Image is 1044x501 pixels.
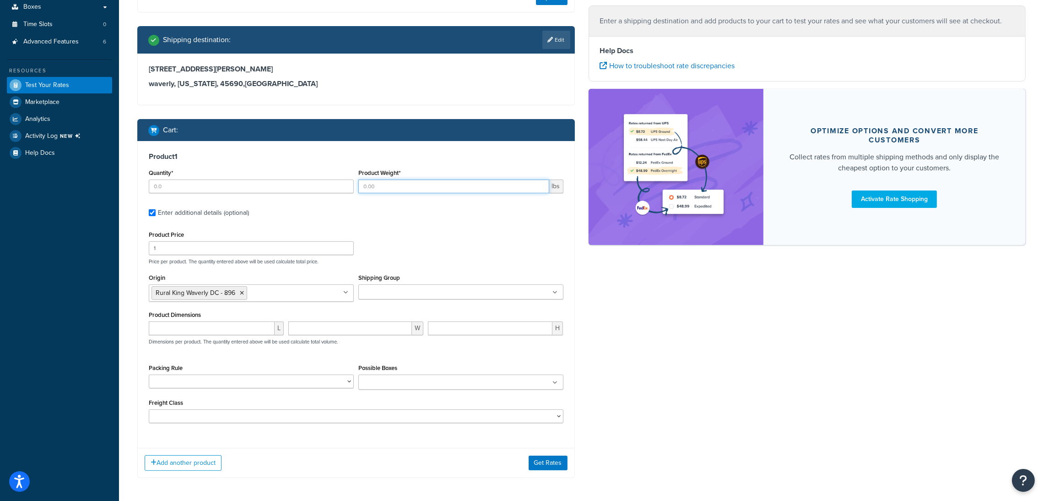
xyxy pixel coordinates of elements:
[7,111,112,127] a: Analytics
[145,455,222,471] button: Add another product
[358,365,397,371] label: Possible Boxes
[552,321,563,335] span: H
[25,130,84,142] span: Activity Log
[103,21,106,28] span: 0
[7,77,112,93] a: Test Your Rates
[549,180,563,193] span: lbs
[23,3,41,11] span: Boxes
[25,82,69,89] span: Test Your Rates
[25,149,55,157] span: Help Docs
[146,258,566,265] p: Price per product. The quantity entered above will be used calculate total price.
[7,33,112,50] li: Advanced Features
[149,311,201,318] label: Product Dimensions
[146,338,338,345] p: Dimensions per product. The quantity entered above will be used calculate total volume.
[149,274,165,281] label: Origin
[785,126,1004,145] div: Optimize options and convert more customers
[163,126,178,134] h2: Cart :
[785,152,1004,174] div: Collect rates from multiple shipping methods and only display the cheapest option to your customers.
[7,16,112,33] li: Time Slots
[158,207,249,219] div: Enter additional details (optional)
[7,94,112,110] a: Marketplace
[412,321,423,335] span: W
[358,169,400,176] label: Product Weight*
[7,16,112,33] a: Time Slots0
[149,152,563,161] h3: Product 1
[149,399,183,406] label: Freight Class
[7,128,112,144] a: Activity LogNEW
[529,456,568,470] button: Get Rates
[619,103,733,231] img: feature-image-rateshop-7084cbbcb2e67ef1d54c2e976f0e592697130d5817b016cf7cc7e13314366067.png
[7,33,112,50] a: Advanced Features6
[7,67,112,75] div: Resources
[23,21,53,28] span: Time Slots
[149,65,563,74] h3: [STREET_ADDRESS][PERSON_NAME]
[60,132,84,140] span: NEW
[163,36,231,44] h2: Shipping destination :
[149,79,563,88] h3: waverly, [US_STATE], 45690 , [GEOGRAPHIC_DATA]
[600,45,1015,56] h4: Help Docs
[7,145,112,161] a: Help Docs
[358,180,549,193] input: 0.00
[149,169,173,176] label: Quantity*
[149,365,183,371] label: Packing Rule
[23,38,79,46] span: Advanced Features
[600,15,1015,27] p: Enter a shipping destination and add products to your cart to test your rates and see what your c...
[149,209,156,216] input: Enter additional details (optional)
[600,60,735,71] a: How to troubleshoot rate discrepancies
[358,274,400,281] label: Shipping Group
[149,231,184,238] label: Product Price
[25,115,50,123] span: Analytics
[25,98,60,106] span: Marketplace
[852,191,937,208] a: Activate Rate Shopping
[542,31,570,49] a: Edit
[7,128,112,144] li: [object Object]
[1012,469,1035,492] button: Open Resource Center
[275,321,284,335] span: L
[103,38,106,46] span: 6
[156,288,235,298] span: Rural King Waverly DC - 896
[149,180,354,193] input: 0.0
